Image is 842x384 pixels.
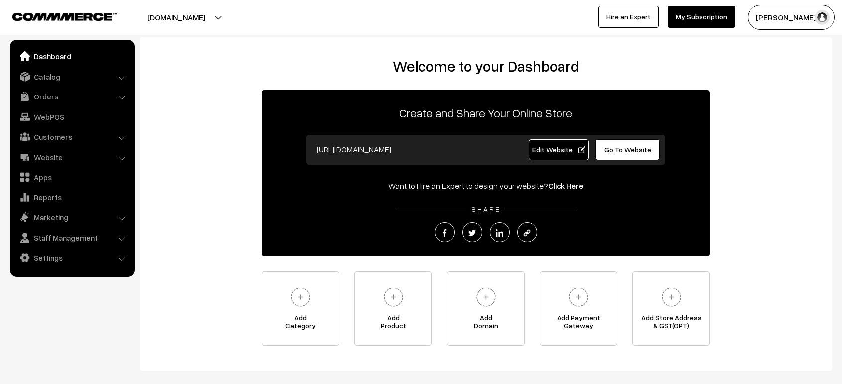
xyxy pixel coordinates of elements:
[633,314,709,334] span: Add Store Address & GST(OPT)
[447,271,525,346] a: AddDomain
[815,10,830,25] img: user
[748,5,835,30] button: [PERSON_NAME] s…
[262,104,710,122] p: Create and Share Your Online Store
[12,208,131,226] a: Marketing
[466,205,506,213] span: SHARE
[149,57,822,75] h2: Welcome to your Dashboard
[262,180,710,192] div: Want to Hire an Expert to design your website?
[540,271,617,346] a: Add PaymentGateway
[12,108,131,126] a: WebPOS
[12,229,131,247] a: Staff Management
[262,271,339,346] a: AddCategory
[354,271,432,346] a: AddProduct
[287,284,314,311] img: plus.svg
[12,168,131,186] a: Apps
[12,10,100,22] a: COMMMERCE
[540,314,617,334] span: Add Payment Gateway
[12,88,131,105] a: Orders
[658,284,685,311] img: plus.svg
[113,5,240,30] button: [DOMAIN_NAME]
[532,145,585,154] span: Edit Website
[595,139,660,160] a: Go To Website
[604,145,651,154] span: Go To Website
[472,284,500,311] img: plus.svg
[565,284,592,311] img: plus.svg
[12,249,131,267] a: Settings
[12,13,117,20] img: COMMMERCE
[12,189,131,206] a: Reports
[529,139,589,160] a: Edit Website
[598,6,659,28] a: Hire an Expert
[12,148,131,166] a: Website
[12,47,131,65] a: Dashboard
[632,271,710,346] a: Add Store Address& GST(OPT)
[548,181,583,191] a: Click Here
[355,314,431,334] span: Add Product
[447,314,524,334] span: Add Domain
[12,68,131,86] a: Catalog
[12,128,131,146] a: Customers
[668,6,735,28] a: My Subscription
[380,284,407,311] img: plus.svg
[262,314,339,334] span: Add Category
